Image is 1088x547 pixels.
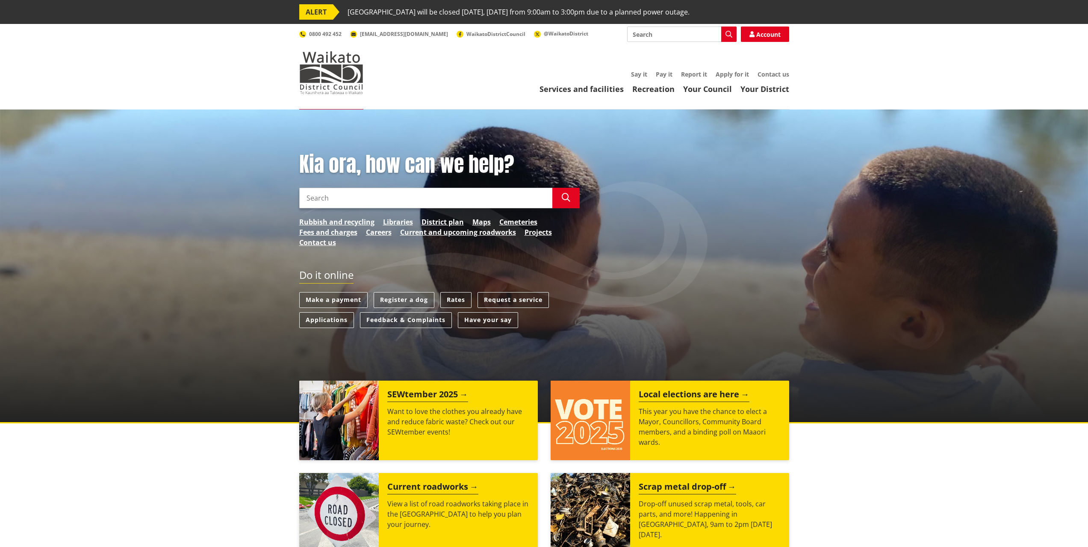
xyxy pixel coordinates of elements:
p: This year you have the chance to elect a Mayor, Councillors, Community Board members, and a bindi... [639,406,781,447]
span: ALERT [299,4,333,20]
a: Local elections are here This year you have the chance to elect a Mayor, Councillors, Community B... [551,381,789,460]
a: Make a payment [299,292,368,308]
a: Projects [525,227,552,237]
a: Rubbish and recycling [299,217,374,227]
h2: SEWtember 2025 [387,389,468,402]
span: 0800 492 452 [309,30,342,38]
p: Want to love the clothes you already have and reduce fabric waste? Check out our SEWtember events! [387,406,529,437]
a: Account [741,27,789,42]
a: Recreation [632,84,675,94]
a: Report it [681,70,707,78]
a: SEWtember 2025 Want to love the clothes you already have and reduce fabric waste? Check out our S... [299,381,538,460]
a: Contact us [299,237,336,248]
a: Contact us [758,70,789,78]
a: Fees and charges [299,227,357,237]
span: WaikatoDistrictCouncil [466,30,525,38]
img: SEWtember [299,381,379,460]
a: Pay it [656,70,672,78]
p: View a list of road roadworks taking place in the [GEOGRAPHIC_DATA] to help you plan your journey. [387,499,529,529]
a: Apply for it [716,70,749,78]
a: [EMAIL_ADDRESS][DOMAIN_NAME] [350,30,448,38]
a: Cemeteries [499,217,537,227]
a: Request a service [478,292,549,308]
h2: Scrap metal drop-off [639,482,736,494]
a: Applications [299,312,354,328]
input: Search input [299,188,552,208]
span: @WaikatoDistrict [544,30,588,37]
h2: Local elections are here [639,389,749,402]
a: Your Council [683,84,732,94]
a: WaikatoDistrictCouncil [457,30,525,38]
a: Feedback & Complaints [360,312,452,328]
img: Vote 2025 [551,381,630,460]
h2: Current roadworks [387,482,478,494]
a: Rates [440,292,472,308]
h1: Kia ora, how can we help? [299,152,580,177]
a: District plan [422,217,464,227]
span: [GEOGRAPHIC_DATA] will be closed [DATE], [DATE] from 9:00am to 3:00pm due to a planned power outage. [348,4,690,20]
a: Careers [366,227,392,237]
input: Search input [627,27,737,42]
a: Services and facilities [540,84,624,94]
a: @WaikatoDistrict [534,30,588,37]
span: [EMAIL_ADDRESS][DOMAIN_NAME] [360,30,448,38]
a: Current and upcoming roadworks [400,227,516,237]
p: Drop-off unused scrap metal, tools, car parts, and more! Happening in [GEOGRAPHIC_DATA], 9am to 2... [639,499,781,540]
a: Your District [740,84,789,94]
a: Have your say [458,312,518,328]
a: Libraries [383,217,413,227]
a: 0800 492 452 [299,30,342,38]
a: Maps [472,217,491,227]
img: Waikato District Council - Te Kaunihera aa Takiwaa o Waikato [299,51,363,94]
a: Say it [631,70,647,78]
a: Register a dog [374,292,434,308]
h2: Do it online [299,269,354,284]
